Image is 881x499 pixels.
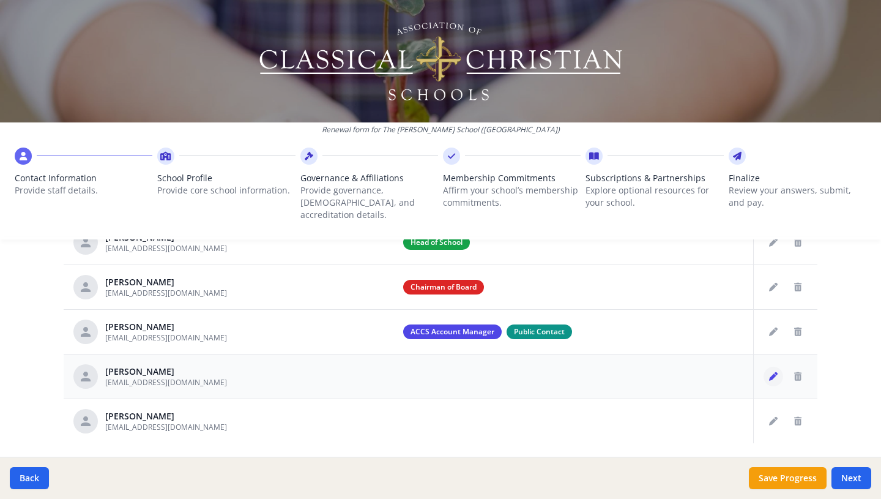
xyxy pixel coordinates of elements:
div: [PERSON_NAME] [105,321,227,333]
p: Provide governance, [DEMOGRAPHIC_DATA], and accreditation details. [300,184,438,221]
button: Back [10,467,49,489]
button: Edit staff [764,367,783,386]
button: Delete staff [788,411,808,431]
p: Affirm your school’s membership commitments. [443,184,581,209]
span: [EMAIL_ADDRESS][DOMAIN_NAME] [105,422,227,432]
span: Chairman of Board [403,280,484,295]
button: Next [831,467,871,489]
span: Membership Commitments [443,172,581,184]
span: Public Contact [507,325,572,339]
button: Save Progress [749,467,827,489]
button: Delete staff [788,277,808,297]
img: Logo [258,18,624,104]
span: Contact Information [15,172,152,184]
div: [PERSON_NAME] [105,276,227,288]
div: [PERSON_NAME] [105,410,227,422]
span: [EMAIL_ADDRESS][DOMAIN_NAME] [105,288,227,298]
span: Finalize [729,172,866,184]
span: [EMAIL_ADDRESS][DOMAIN_NAME] [105,377,227,388]
span: ACCS Account Manager [403,325,502,339]
button: Delete staff [788,322,808,342]
span: Governance & Affiliations [300,172,438,184]
span: [EMAIL_ADDRESS][DOMAIN_NAME] [105,332,227,343]
button: Delete staff [788,367,808,386]
span: Subscriptions & Partnerships [585,172,723,184]
button: Edit staff [764,277,783,297]
button: Edit staff [764,322,783,342]
p: Provide staff details. [15,184,152,197]
p: Review your answers, submit, and pay. [729,184,866,209]
div: [PERSON_NAME] [105,366,227,378]
p: Explore optional resources for your school. [585,184,723,209]
button: Edit staff [764,411,783,431]
span: School Profile [157,172,295,184]
p: Provide core school information. [157,184,295,197]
